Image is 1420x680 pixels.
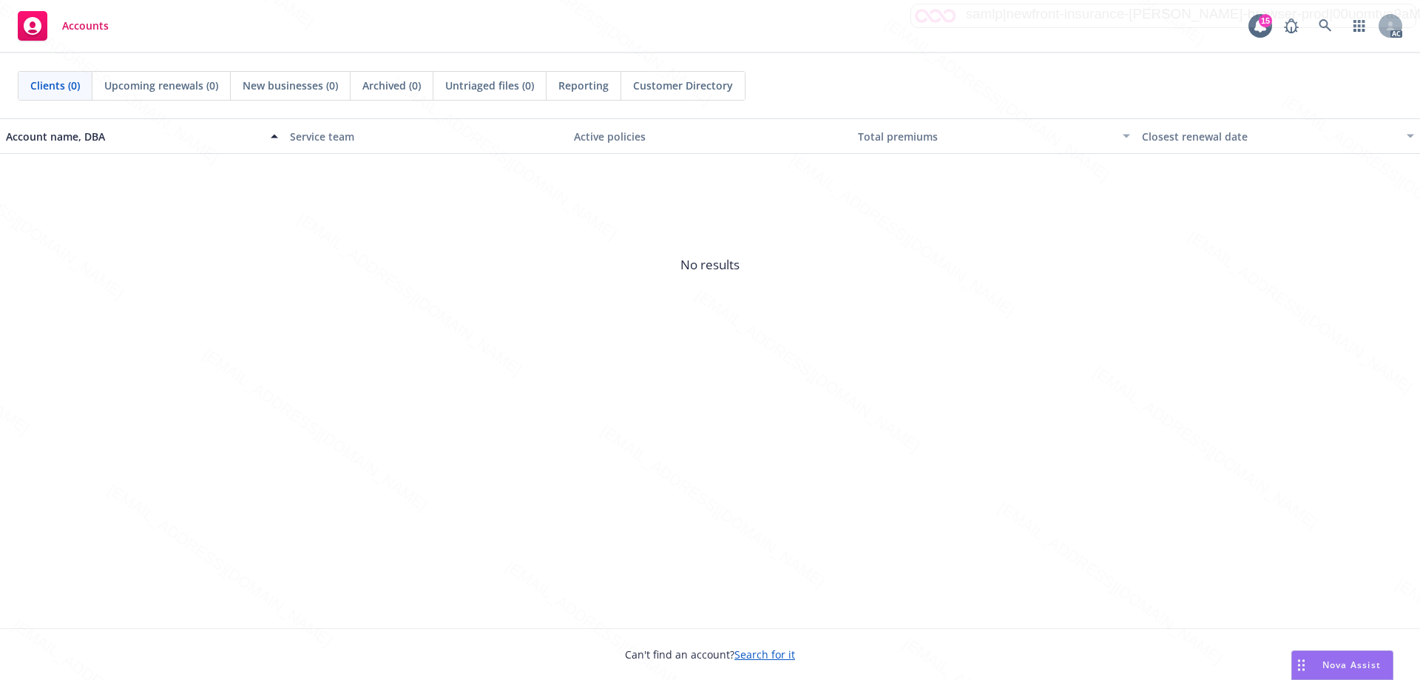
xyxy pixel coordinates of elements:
button: Service team [284,118,568,154]
span: Reporting [558,78,609,93]
div: Closest renewal date [1142,129,1398,144]
span: Nova Assist [1322,659,1381,671]
span: Untriaged files (0) [445,78,534,93]
div: Total premiums [858,129,1114,144]
div: Account name, DBA [6,129,262,144]
button: Active policies [568,118,852,154]
span: Archived (0) [362,78,421,93]
button: Total premiums [852,118,1136,154]
a: Switch app [1345,11,1374,41]
span: Can't find an account? [625,647,795,662]
a: Accounts [12,5,115,47]
span: Customer Directory [633,78,733,93]
span: New businesses (0) [243,78,338,93]
a: Search for it [734,647,795,662]
div: 15 [1259,14,1272,27]
span: Upcoming renewals (0) [104,78,218,93]
button: Nova Assist [1291,650,1393,680]
a: Search [1311,11,1340,41]
div: Service team [290,129,562,144]
button: Closest renewal date [1136,118,1420,154]
span: Clients (0) [30,78,80,93]
span: Accounts [62,20,109,32]
a: Report a Bug [1277,11,1306,41]
div: Active policies [574,129,846,144]
div: Drag to move [1292,651,1311,679]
